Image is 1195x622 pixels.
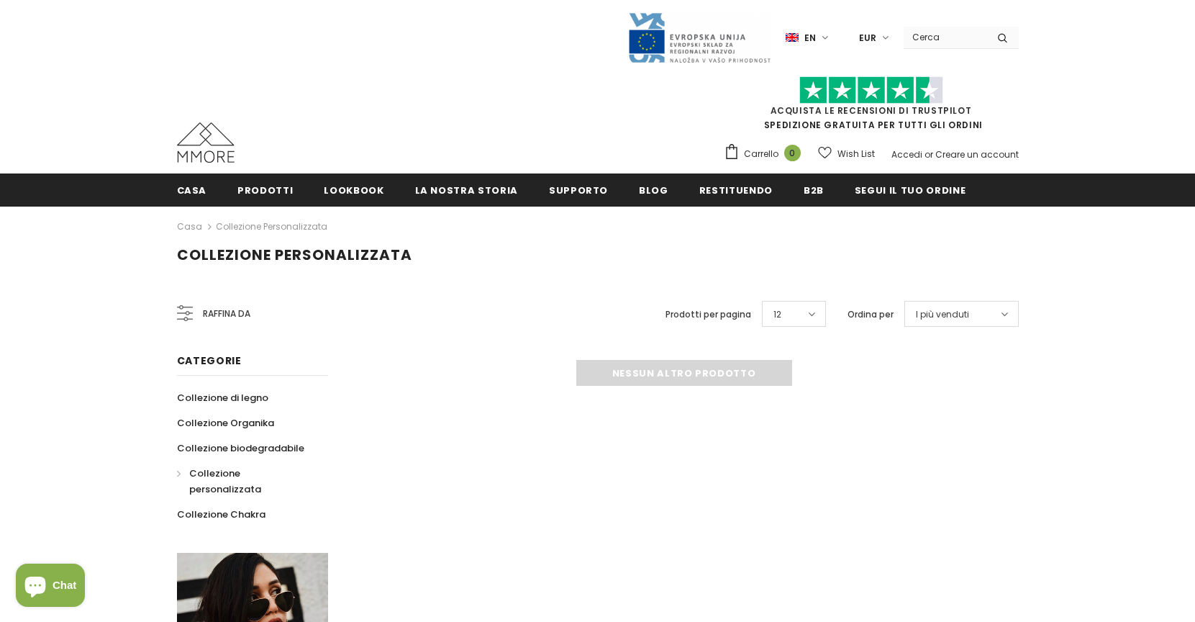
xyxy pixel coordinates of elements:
a: Creare un account [935,148,1019,161]
img: Fidati di Pilot Stars [799,76,943,104]
a: Collezione Organika [177,410,274,436]
a: Segui il tuo ordine [855,173,965,206]
label: Ordina per [848,307,894,322]
a: Collezione di legno [177,385,268,410]
span: Collezione personalizzata [177,245,412,265]
inbox-online-store-chat: Shopify online store chat [12,564,89,610]
a: Accedi [891,148,922,161]
a: Collezione Chakra [177,502,265,527]
span: B2B [804,184,824,197]
span: Collezione Organika [177,416,274,430]
span: Segui il tuo ordine [855,184,965,197]
a: Prodotti [237,173,293,206]
span: I più venduti [916,307,969,322]
input: Search Site [904,27,986,48]
a: Casa [177,218,202,235]
span: La nostra storia [415,184,518,197]
img: Casi MMORE [177,122,235,163]
span: or [924,148,933,161]
span: Raffina da [203,306,250,322]
span: Collezione Chakra [177,508,265,521]
img: Javni Razpis [627,12,771,64]
span: Lookbook [324,184,383,197]
a: Carrello 0 [724,143,808,165]
span: Wish List [837,147,875,161]
a: Acquista le recensioni di TrustPilot [771,104,972,117]
span: Collezione personalizzata [189,466,261,496]
a: La nostra storia [415,173,518,206]
span: EUR [859,31,876,45]
span: 0 [784,145,801,161]
a: Collezione personalizzata [216,220,327,233]
img: i-lang-1.png [786,32,799,44]
label: Prodotti per pagina [665,307,751,322]
span: 12 [773,307,781,322]
span: Collezione di legno [177,391,268,405]
a: Blog [639,173,668,206]
span: Prodotti [237,184,293,197]
span: Carrello [744,147,778,161]
span: Restituendo [699,184,773,197]
a: Javni Razpis [627,31,771,43]
span: Collezione biodegradabile [177,441,304,455]
a: Collezione personalizzata [177,461,312,502]
a: Wish List [818,141,875,166]
a: supporto [549,173,608,206]
a: Lookbook [324,173,383,206]
span: supporto [549,184,608,197]
span: en [804,31,816,45]
a: Casa [177,173,207,206]
a: B2B [804,173,824,206]
a: Collezione biodegradabile [177,436,304,461]
span: Casa [177,184,207,197]
a: Restituendo [699,173,773,206]
span: SPEDIZIONE GRATUITA PER TUTTI GLI ORDINI [724,83,1019,131]
span: Categorie [177,353,242,368]
span: Blog [639,184,668,197]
